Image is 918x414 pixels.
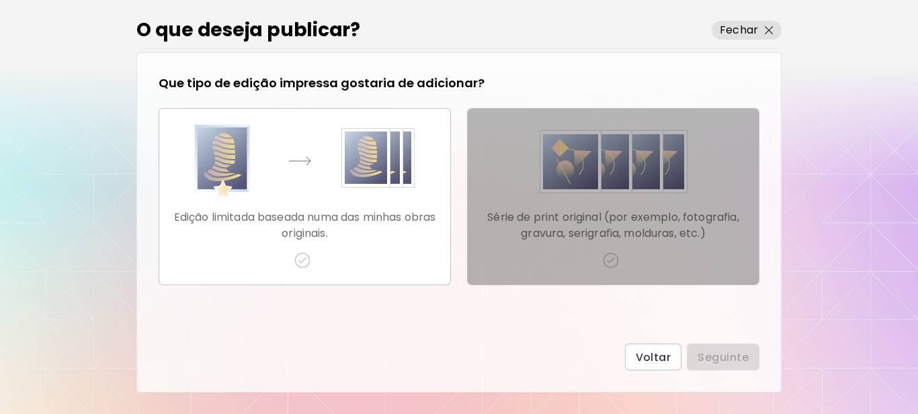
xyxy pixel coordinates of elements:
[195,125,415,199] img: Original Artwork
[636,350,671,364] span: Voltar
[159,108,451,285] button: Original ArtworkEdição limitada baseada numa das minhas obras originais.
[540,125,687,199] img: Original Prints Series
[467,108,759,285] button: Original Prints SeriesSérie de print original (por exemplo, fotografia, gravura, serigrafia, mold...
[170,209,440,242] p: Edição limitada baseada numa das minhas obras originais.
[625,344,682,370] button: Voltar
[159,74,485,92] h5: Que tipo de edição impressa gostaria de adicionar?
[478,209,748,242] p: Série de print original (por exemplo, fotografia, gravura, serigrafia, molduras, etc.)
